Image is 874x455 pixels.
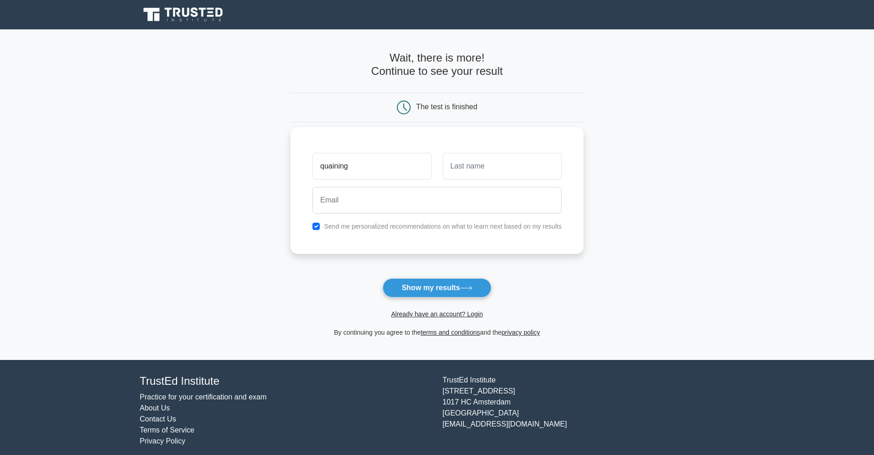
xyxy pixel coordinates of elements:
[391,310,483,318] a: Already have an account? Login
[312,187,562,213] input: Email
[443,153,562,180] input: Last name
[421,329,480,336] a: terms and conditions
[140,393,267,401] a: Practice for your certification and exam
[140,426,195,434] a: Terms of Service
[324,223,562,230] label: Send me personalized recommendations on what to learn next based on my results
[140,415,176,423] a: Contact Us
[285,327,589,338] div: By continuing you agree to the and the
[140,404,170,412] a: About Us
[140,375,432,388] h4: TrustEd Institute
[383,278,491,298] button: Show my results
[416,103,477,111] div: The test is finished
[312,153,431,180] input: First name
[290,51,584,78] h4: Wait, there is more! Continue to see your result
[501,329,540,336] a: privacy policy
[140,437,186,445] a: Privacy Policy
[437,375,740,447] div: TrustEd Institute [STREET_ADDRESS] 1017 HC Amsterdam [GEOGRAPHIC_DATA] [EMAIL_ADDRESS][DOMAIN_NAME]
